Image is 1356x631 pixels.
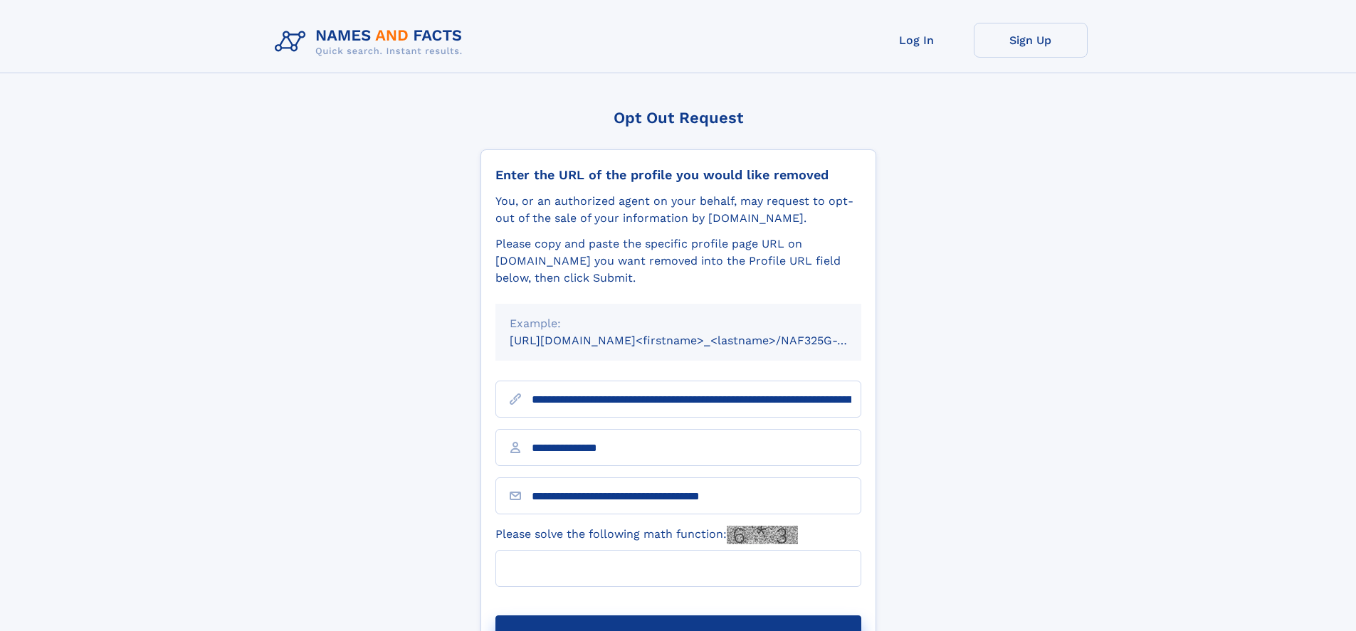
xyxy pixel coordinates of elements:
[495,193,861,227] div: You, or an authorized agent on your behalf, may request to opt-out of the sale of your informatio...
[860,23,974,58] a: Log In
[510,334,888,347] small: [URL][DOMAIN_NAME]<firstname>_<lastname>/NAF325G-xxxxxxxx
[495,235,861,287] div: Please copy and paste the specific profile page URL on [DOMAIN_NAME] you want removed into the Pr...
[495,167,861,183] div: Enter the URL of the profile you would like removed
[269,23,474,61] img: Logo Names and Facts
[495,526,798,544] label: Please solve the following math function:
[510,315,847,332] div: Example:
[974,23,1088,58] a: Sign Up
[480,109,876,127] div: Opt Out Request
